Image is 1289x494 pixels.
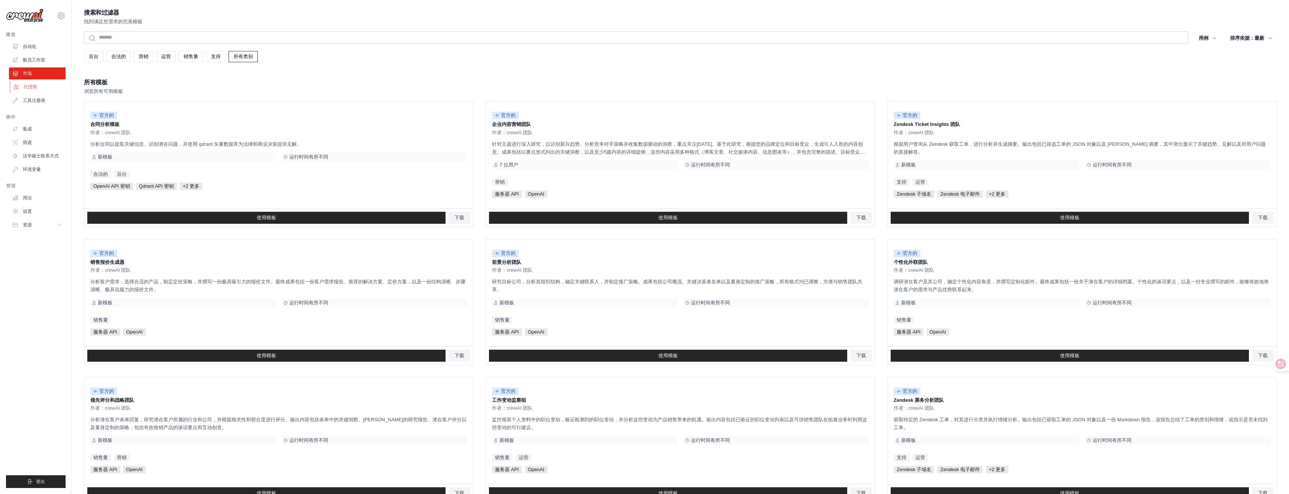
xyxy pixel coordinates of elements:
[894,130,934,135] font: 作者：crewAI 团队
[139,183,174,189] font: Qdrant API 密钥
[495,317,510,323] font: 销售量
[691,437,730,443] font: 运行时间有所不同
[894,259,928,265] font: 个性化外联团队
[9,40,66,52] a: 自动化
[894,454,909,461] a: 支持
[9,219,66,231] button: 资源
[93,455,108,460] font: 销售量
[449,212,470,224] a: 下载
[93,467,117,472] font: 服务器 API
[495,191,519,197] font: 服务器 API
[499,162,518,168] font: 7 位用户
[492,397,526,403] font: 工作变动监察组
[455,215,464,220] font: 下载
[117,455,127,460] font: 营销
[90,121,120,127] font: 合同分析模板
[1060,353,1080,358] font: 使用模板
[989,467,1005,472] font: +2 更多
[84,19,142,24] font: 找到满足您需求的完美模板
[90,259,124,265] font: 销售报价生成器
[84,51,103,62] a: 后台
[1194,31,1221,45] button: 用例
[658,215,678,220] font: 使用模板
[114,171,130,178] a: 后台
[1230,35,1264,41] font: 排序依据：最新
[1199,35,1208,41] font: 用例
[901,162,916,168] font: 新模板
[23,71,32,76] font: 市场
[84,79,107,85] font: 所有模板
[99,112,114,118] font: 官方的
[492,130,532,135] font: 作者：crewAI 团队
[36,479,45,484] font: 登出
[528,467,544,472] font: OpenAI
[211,54,221,59] font: 支持
[183,183,199,189] font: +2 更多
[449,350,470,362] a: 下载
[90,316,111,324] a: 销售量
[23,126,32,132] font: 集成
[23,57,45,63] font: 船员工作室
[184,54,198,59] font: 销售量
[499,300,514,305] font: 新模板
[98,300,112,305] font: 新模板
[897,329,921,335] font: 服务器 API
[89,54,99,59] font: 后台
[495,179,505,185] font: 营销
[98,437,112,443] font: 新模板
[516,454,531,461] a: 运营
[894,279,1269,292] font: 调研潜在客户及其公司，确定个性化内容角度，并撰写定制化邮件。最终成果包括一份关于潜在客户的详细档案、个性化的谈话要点，以及一封专业撰写的邮件，能够有效地将潜在客户的需求与产品优势联系起来。
[901,300,916,305] font: 新模板
[1252,212,1274,224] a: 下载
[856,215,866,220] font: 下载
[492,417,867,430] font: 监控领英个人资料中的职位变动，验证检测到的职位变动，并分析这些变动为产品销售带来的机遇。输出内容包括已验证的职位变动列表以及可供销售团队在拓展业务时利用这些变动的可行建议。
[6,475,66,488] button: 登出
[90,130,131,135] font: 作者：crewAI 团队
[495,455,510,460] font: 销售量
[90,397,134,403] font: 领先评分和战略团队
[114,454,130,461] a: 营销
[87,350,446,362] a: 使用模板
[1226,31,1277,45] button: 排序依据：最新
[897,191,931,197] font: Zendesk 子域名
[90,405,131,411] font: 作者：crewAI 团队
[161,54,171,59] font: 运营
[940,467,979,472] font: Zendesk 电子邮件
[897,179,906,185] font: 支持
[903,250,917,256] font: 官方的
[492,141,865,163] font: 针对主题进行深入研究，以识别新兴趋势、分析竞争对手策略并收集数据驱动的洞察，重点关注[DATE]。基于此研究，根据您的品牌定位和目标受众，生成引人入胜的内容创意。成果包括以要点形式列出的关键洞察...
[9,150,66,162] a: 法学硕士联系方式
[894,178,909,186] a: 支持
[9,192,66,204] a: 用法
[495,329,519,335] font: 服务器 API
[492,279,862,292] font: 研究目标公司，分析其组织结构，确定关键联系人，并制定推广策略。成果包括公司概况、关键决策者名单以及量身定制的推广策略，所有格式均已调整，方便与销售团队共享。
[84,9,119,16] font: 搜索和过滤器
[90,454,111,461] a: 销售量
[894,141,1266,155] font: 根据用户查询从 Zendesk 获取工单，进行分析并生成摘要。输出包括已筛选工单的 JSON 对象以及 [PERSON_NAME] 摘要，其中突出显示了关键趋势、见解以及对用户问题的直接解答。
[894,405,934,411] font: 作者：crewAI 团队
[139,54,148,59] font: 营销
[894,316,914,324] a: 销售量
[233,54,253,59] font: 所有类别
[897,455,906,460] font: 支持
[894,397,944,403] font: Zendesk 票务分析团队
[894,417,1268,430] font: 获取特定的 Zendesk 工单，对其进行分类并执行情绪分析。输出包括已获取工单的 JSON 对象以及一份 Markdown 报告，该报告总结了工单的类别和情绪，或指示是否未找到工单。
[126,467,143,472] font: OpenAI
[850,212,872,224] a: 下载
[856,353,866,358] font: 下载
[134,51,153,62] a: 营销
[903,112,917,118] font: 官方的
[658,353,678,358] font: 使用模板
[257,215,276,220] font: 使用模板
[528,329,544,335] font: OpenAI
[106,51,131,62] a: 合法的
[691,300,730,305] font: 运行时间有所不同
[930,329,946,335] font: OpenAI
[897,467,931,472] font: Zendesk 子域名
[87,212,446,224] a: 使用模板
[912,454,928,461] a: 运营
[9,67,66,79] a: 市场
[93,171,108,177] font: 合法的
[1093,162,1132,168] font: 运行时间有所不同
[23,153,59,159] font: 法学硕士联系方式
